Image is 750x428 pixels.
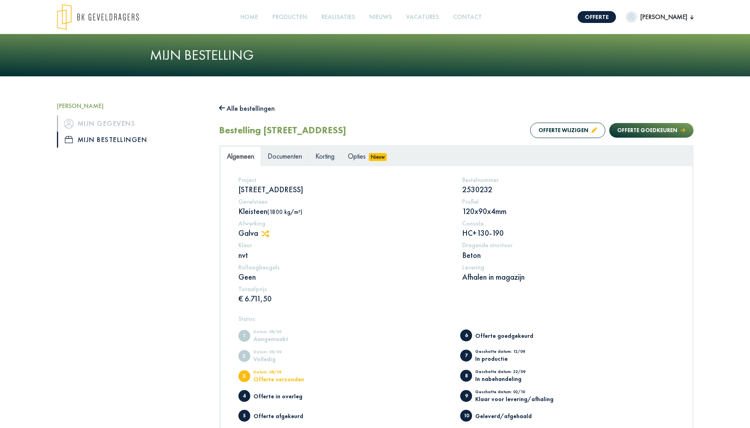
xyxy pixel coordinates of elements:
span: [PERSON_NAME] [637,12,690,22]
p: 2530232 [462,184,674,195]
span: In productie [460,350,472,362]
div: Offerte in overleg [253,393,319,399]
h5: Status: [238,315,674,322]
span: (1800 kg/m³) [267,208,302,216]
span: Offerte goedgekeurd [460,330,472,341]
h5: Gevelsteen [238,198,451,205]
span: Aangemaakt [238,330,250,342]
a: iconMijn bestellingen [57,132,207,148]
a: Contact [450,8,485,26]
p: € 6.711,50 [238,294,451,304]
span: Volledig [238,350,250,362]
p: nvt [238,250,451,260]
a: Realisaties [318,8,358,26]
div: Datum: 08/09 [253,330,319,336]
button: Alle bestellingen [219,102,275,115]
span: Geleverd/afgehaald [460,410,472,422]
p: Afhalen in magazijn [462,272,674,282]
h5: Console [462,220,674,227]
h5: Profiel [462,198,674,205]
div: Datum: 08/09 [253,370,319,376]
div: Offerte afgekeurd [253,413,319,419]
span: Offerte verzonden [238,370,250,382]
h5: Rollaagbeugels [238,263,451,271]
span: Korting [315,152,334,161]
p: HC+130-190 [462,228,674,238]
div: Offerte goedgekeurd [475,333,540,339]
div: Aangemaakt [253,336,319,342]
span: Offerte in overleg [238,390,250,402]
a: Vacatures [403,8,442,26]
p: [STREET_ADDRESS] [238,184,451,195]
ul: Tabs [220,146,692,166]
h5: Project [238,176,451,184]
h5: Kleur [238,241,451,249]
p: 120x90x4mm [462,206,674,216]
a: Offerte [578,11,616,23]
a: Home [237,8,261,26]
div: Geschatte datum: 02/10 [475,390,554,396]
div: In nabehandeling [475,376,540,382]
span: Klaar voor levering/afhaling [460,390,472,402]
h5: Totaalprijs [238,285,451,293]
button: Offerte wijzigen [530,123,605,138]
p: Kleisteen [238,206,451,216]
img: icon [65,136,73,143]
div: In productie [475,356,540,362]
div: Datum: 08/09 [253,350,319,356]
span: Algemeen [227,152,254,161]
p: Beton [462,250,674,260]
h5: Bestelnummer [462,176,674,184]
h1: Mijn bestelling [150,47,601,64]
span: Documenten [268,152,302,161]
a: Nieuws [366,8,395,26]
a: Producten [269,8,310,26]
a: iconMijn gegevens [57,116,207,131]
h5: Afwerking [238,220,451,227]
div: Geschatte datum: 12/09 [475,349,540,356]
div: Offerte verzonden [253,376,319,382]
span: In nabehandeling [460,370,472,382]
button: Offerte goedkeuren [609,123,693,138]
p: Galva [238,228,451,238]
span: Opties [348,152,366,161]
button: [PERSON_NAME] [625,11,693,23]
div: Volledig [253,356,319,362]
img: icon [64,119,74,129]
img: logo [57,4,139,30]
div: Geschatte datum: 22/09 [475,369,540,376]
h5: Dragende structuur [462,241,674,249]
span: Offerte afgekeurd [238,410,250,422]
div: Geleverd/afgehaald [475,413,540,419]
div: Klaar voor levering/afhaling [475,396,554,402]
h5: Levering [462,263,674,271]
span: Nieuw [369,153,387,161]
h5: [PERSON_NAME] [57,102,207,110]
h2: Bestelling [STREET_ADDRESS] [219,125,346,136]
img: dummypic.png [625,11,637,23]
p: Geen [238,272,451,282]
